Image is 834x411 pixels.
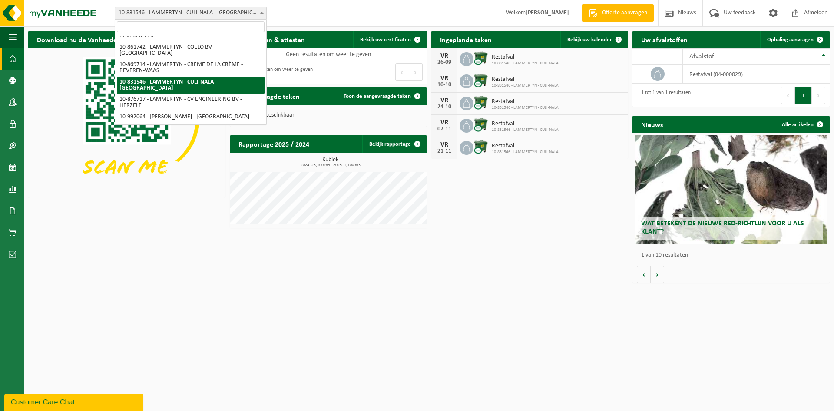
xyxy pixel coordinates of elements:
[492,98,559,105] span: Restafval
[117,42,265,59] li: 10-861742 - LAMMERTYN - COELO BV - [GEOGRAPHIC_DATA]
[641,220,804,235] span: Wat betekent de nieuwe RED-richtlijn voor u als klant?
[436,75,453,82] div: VR
[234,163,427,167] span: 2024: 23,100 m3 - 2025: 1,100 m3
[234,63,313,82] div: Geen resultaten om weer te geven
[492,76,559,83] span: Restafval
[234,157,427,167] h3: Kubiek
[230,48,427,60] td: Geen resultaten om weer te geven
[436,126,453,132] div: 07-11
[492,83,559,88] span: 10-831546 - LAMMERTYN - CULI-NALA
[560,31,627,48] a: Bekijk uw kalender
[353,31,426,48] a: Bekijk uw certificaten
[689,53,714,60] span: Afvalstof
[683,65,830,84] td: restafval (04-000029)
[436,60,453,66] div: 26-09
[812,87,825,104] button: Next
[409,63,423,81] button: Next
[436,119,453,126] div: VR
[230,135,318,152] h2: Rapportage 2025 / 2024
[431,31,500,48] h2: Ingeplande taken
[637,86,691,105] div: 1 tot 1 van 1 resultaten
[337,87,426,105] a: Toon de aangevraagde taken
[492,105,559,110] span: 10-831546 - LAMMERTYN - CULI-NALA
[567,37,612,43] span: Bekijk uw kalender
[436,82,453,88] div: 10-10
[651,266,664,283] button: Volgende
[362,135,426,153] a: Bekijk rapportage
[230,31,314,48] h2: Certificaten & attesten
[473,95,488,110] img: WB-1100-CU
[582,4,654,22] a: Offerte aanvragen
[600,9,649,17] span: Offerte aanvragen
[238,112,418,118] p: Geen data beschikbaar.
[115,7,267,20] span: 10-831546 - LAMMERTYN - CULI-NALA - SINT-KRUIS
[760,31,829,48] a: Ophaling aanvragen
[781,87,795,104] button: Previous
[632,31,696,48] h2: Uw afvalstoffen
[641,252,825,258] p: 1 van 10 resultaten
[637,266,651,283] button: Vorige
[473,73,488,88] img: WB-1100-CU
[492,61,559,66] span: 10-831546 - LAMMERTYN - CULI-NALA
[775,116,829,133] a: Alle artikelen
[436,148,453,154] div: 21-11
[635,135,828,244] a: Wat betekent de nieuwe RED-richtlijn voor u als klant?
[473,117,488,132] img: WB-1100-CU
[115,7,266,19] span: 10-831546 - LAMMERTYN - CULI-NALA - SINT-KRUIS
[344,94,411,99] span: Toon de aangevraagde taken
[492,54,559,61] span: Restafval
[492,143,559,150] span: Restafval
[436,53,453,60] div: VR
[632,116,672,133] h2: Nieuws
[526,10,569,16] strong: [PERSON_NAME]
[28,48,225,196] img: Download de VHEPlus App
[117,77,265,94] li: 10-831546 - LAMMERTYN - CULI-NALA - [GEOGRAPHIC_DATA]
[436,141,453,148] div: VR
[473,140,488,154] img: WB-1100-CU
[767,37,814,43] span: Ophaling aanvragen
[230,87,308,104] h2: Aangevraagde taken
[436,104,453,110] div: 24-10
[117,111,265,123] li: 10-992064 - [PERSON_NAME] - [GEOGRAPHIC_DATA]
[28,31,144,48] h2: Download nu de Vanheede+ app!
[117,94,265,111] li: 10-876717 - LAMMERTYN - CV ENGINEERING BV - HERZELE
[492,127,559,133] span: 10-831546 - LAMMERTYN - CULI-NALA
[436,97,453,104] div: VR
[795,87,812,104] button: 1
[117,59,265,77] li: 10-869714 - LAMMERTYN - CRÈME DE LA CRÈME - BEVEREN-WAAS
[395,63,409,81] button: Previous
[4,392,145,411] iframe: chat widget
[473,51,488,66] img: WB-1100-CU
[492,120,559,127] span: Restafval
[360,37,411,43] span: Bekijk uw certificaten
[492,150,559,155] span: 10-831546 - LAMMERTYN - CULI-NALA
